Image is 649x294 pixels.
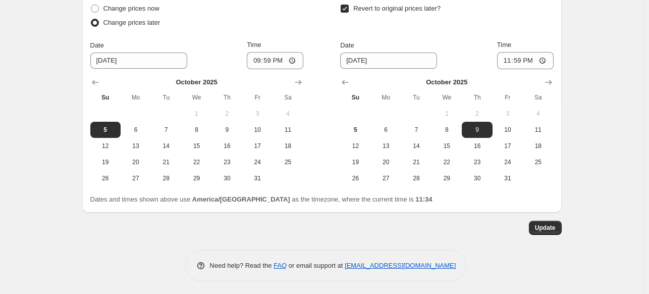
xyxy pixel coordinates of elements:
[493,106,523,122] button: Friday October 3 2025
[375,174,397,182] span: 27
[273,154,303,170] button: Saturday October 25 2025
[344,126,366,134] span: 5
[493,154,523,170] button: Friday October 24 2025
[340,53,437,69] input: 10/5/2025
[462,122,492,138] button: Thursday October 9 2025
[90,41,104,49] span: Date
[247,52,303,69] input: 12:00
[527,93,549,102] span: Sa
[527,142,549,150] span: 18
[242,154,273,170] button: Friday October 24 2025
[405,126,427,134] span: 7
[121,138,151,154] button: Monday October 13 2025
[340,138,370,154] button: Sunday October 12 2025
[415,195,432,203] b: 11:34
[466,110,488,118] span: 2
[466,93,488,102] span: Th
[375,158,397,166] span: 20
[523,89,553,106] th: Saturday
[216,174,238,182] span: 30
[405,158,427,166] span: 21
[527,158,549,166] span: 25
[94,158,117,166] span: 19
[466,142,488,150] span: 16
[273,89,303,106] th: Saturday
[151,122,181,138] button: Tuesday October 7 2025
[371,89,401,106] th: Monday
[185,110,207,118] span: 1
[344,142,366,150] span: 12
[529,221,562,235] button: Update
[462,170,492,186] button: Thursday October 30 2025
[431,154,462,170] button: Wednesday October 22 2025
[90,89,121,106] th: Sunday
[338,75,352,89] button: Show previous month, September 2025
[523,154,553,170] button: Saturday October 25 2025
[340,89,370,106] th: Sunday
[345,262,456,269] a: [EMAIL_ADDRESS][DOMAIN_NAME]
[431,122,462,138] button: Wednesday October 8 2025
[216,158,238,166] span: 23
[121,154,151,170] button: Monday October 20 2025
[277,142,299,150] span: 18
[466,174,488,182] span: 30
[277,158,299,166] span: 25
[90,53,187,69] input: 10/5/2025
[242,170,273,186] button: Friday October 31 2025
[185,142,207,150] span: 15
[436,93,458,102] span: We
[181,106,211,122] button: Wednesday October 1 2025
[181,170,211,186] button: Wednesday October 29 2025
[181,122,211,138] button: Wednesday October 8 2025
[246,158,268,166] span: 24
[493,170,523,186] button: Friday October 31 2025
[242,122,273,138] button: Friday October 10 2025
[371,154,401,170] button: Monday October 20 2025
[121,122,151,138] button: Monday October 6 2025
[88,75,102,89] button: Show previous month, September 2025
[185,126,207,134] span: 8
[212,138,242,154] button: Thursday October 16 2025
[155,93,177,102] span: Tu
[497,142,519,150] span: 17
[242,138,273,154] button: Friday October 17 2025
[466,126,488,134] span: 9
[371,122,401,138] button: Monday October 6 2025
[493,89,523,106] th: Friday
[277,93,299,102] span: Sa
[90,154,121,170] button: Sunday October 19 2025
[216,110,238,118] span: 2
[340,154,370,170] button: Sunday October 19 2025
[375,93,397,102] span: Mo
[466,158,488,166] span: 23
[497,158,519,166] span: 24
[535,224,556,232] span: Update
[542,75,556,89] button: Show next month, November 2025
[94,142,117,150] span: 12
[103,5,159,12] span: Change prices now
[436,110,458,118] span: 1
[242,89,273,106] th: Friday
[121,89,151,106] th: Monday
[401,170,431,186] button: Tuesday October 28 2025
[192,195,290,203] b: America/[GEOGRAPHIC_DATA]
[103,19,160,26] span: Change prices later
[94,93,117,102] span: Su
[431,138,462,154] button: Wednesday October 15 2025
[155,126,177,134] span: 7
[125,93,147,102] span: Mo
[527,110,549,118] span: 4
[493,122,523,138] button: Friday October 10 2025
[401,89,431,106] th: Tuesday
[462,138,492,154] button: Thursday October 16 2025
[436,142,458,150] span: 15
[181,154,211,170] button: Wednesday October 22 2025
[125,142,147,150] span: 13
[497,52,554,69] input: 12:00
[125,158,147,166] span: 20
[401,154,431,170] button: Tuesday October 21 2025
[246,93,268,102] span: Fr
[277,126,299,134] span: 11
[523,122,553,138] button: Saturday October 11 2025
[375,126,397,134] span: 6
